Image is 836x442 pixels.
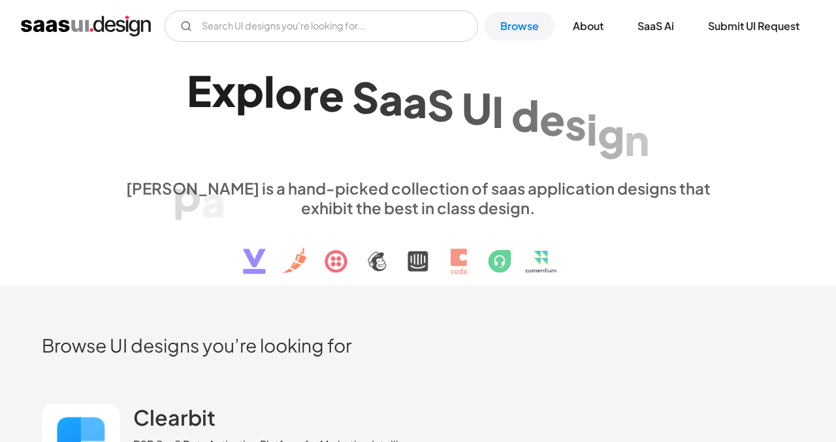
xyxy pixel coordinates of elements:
[187,65,212,116] div: E
[302,68,319,118] div: r
[118,65,718,166] h1: Explore SaaS UI design patterns & interactions.
[352,72,379,122] div: S
[42,334,794,356] h2: Browse UI designs you’re looking for
[427,79,454,129] div: S
[319,70,344,120] div: e
[275,67,302,117] div: o
[565,99,587,149] div: s
[173,170,201,220] div: p
[379,74,403,124] div: a
[212,65,236,116] div: x
[492,86,504,136] div: I
[598,108,624,159] div: g
[462,82,492,133] div: U
[220,217,616,285] img: text, icon, saas logo
[264,66,275,116] div: l
[622,12,690,40] a: SaaS Ai
[485,12,555,40] a: Browse
[236,65,264,116] div: p
[201,176,225,226] div: a
[587,103,598,153] div: i
[165,10,478,42] input: Search UI designs you're looking for...
[165,10,478,42] form: Email Form
[133,404,216,437] a: Clearbit
[624,114,649,164] div: n
[21,16,151,37] a: home
[403,76,427,127] div: a
[511,89,539,140] div: d
[692,12,815,40] a: Submit UI Request
[118,178,718,217] div: [PERSON_NAME] is a hand-picked collection of saas application designs that exhibit the best in cl...
[557,12,619,40] a: About
[539,94,565,144] div: e
[133,404,216,430] h2: Clearbit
